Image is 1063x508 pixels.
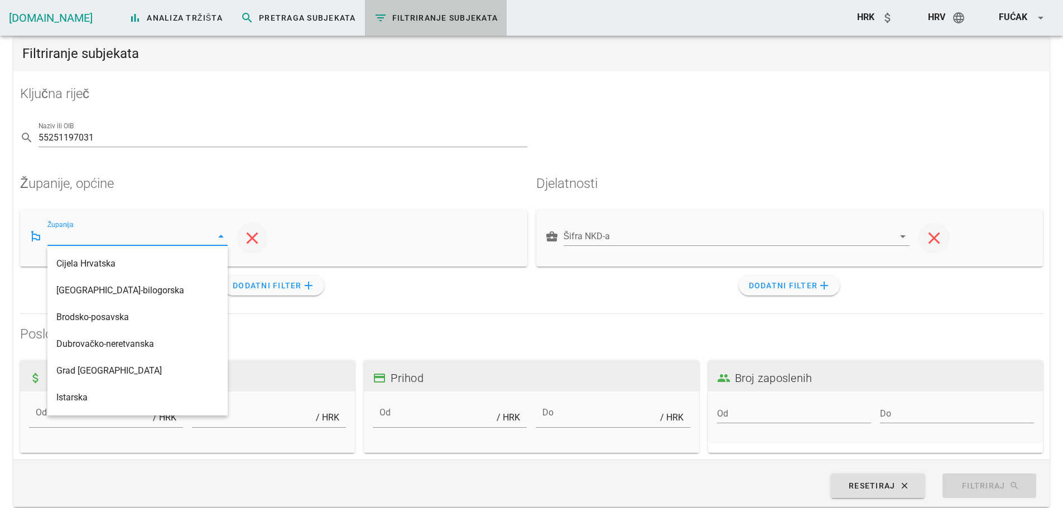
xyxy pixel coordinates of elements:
[9,11,93,25] a: [DOMAIN_NAME]
[896,230,910,243] i: arrow_drop_down
[817,279,831,292] i: add
[952,11,965,25] i: language
[223,275,324,296] button: Dodatni filter
[374,11,498,25] span: Filtriranje subjekata
[20,176,114,191] label: Županije, općine
[151,412,176,423] div: / HRK
[900,481,910,491] i: clear
[717,371,730,385] i: people
[391,369,424,387] span: Prihod
[302,279,315,292] i: add
[857,12,874,22] span: HRK
[928,12,945,22] span: hrv
[128,11,223,25] span: Analiza tržišta
[128,11,142,25] i: bar_chart
[999,12,1027,22] span: Fućak
[241,11,254,25] i: search
[29,230,42,243] i: emoji_flags
[748,279,831,292] span: Dodatni filter
[56,312,219,322] div: Brodsko-posavska
[13,36,1050,71] div: Filtriranje subjekata
[20,326,129,342] label: Poslovni parametri
[56,392,219,403] div: Istarska
[56,338,219,349] div: Dubrovačko-neretvanska
[214,230,228,243] i: arrow_drop_down
[545,230,559,243] i: business_center
[739,275,840,296] button: Dodatni filter
[47,369,146,387] span: Premijski potencijal
[39,122,74,130] label: Naziv ili OIB
[56,258,219,269] div: Cijela Hrvatska
[658,412,684,423] div: / HRK
[373,371,386,385] i: payment
[494,412,520,423] div: / HRK
[927,231,941,245] i: clear
[20,86,89,101] label: Ključna riječ
[232,279,315,292] span: Dodatni filter
[20,131,33,144] i: search
[29,371,42,385] i: attach_money
[374,11,387,25] i: filter_list
[241,11,356,25] span: Pretraga subjekata
[47,221,74,229] label: Županija
[735,369,812,387] span: Broj zaposlenih
[831,473,925,498] button: Resetiraj
[536,176,598,191] label: Djelatnosti
[314,412,339,423] div: / HRK
[56,285,219,296] div: [GEOGRAPHIC_DATA]-bilogorska
[1034,11,1047,25] i: arrow_drop_down
[56,365,219,376] div: Grad [GEOGRAPHIC_DATA]
[842,481,914,491] span: Resetiraj
[246,231,259,245] i: clear
[881,11,894,25] i: attach_money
